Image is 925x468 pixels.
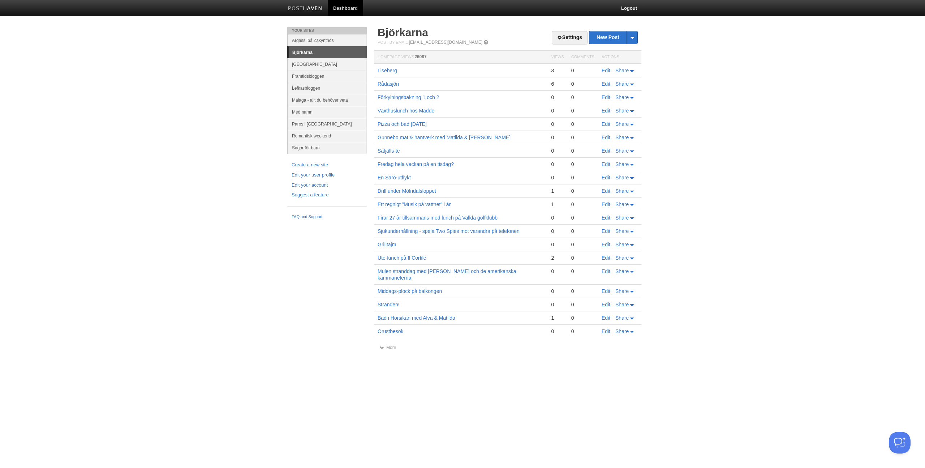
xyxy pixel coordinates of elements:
[378,328,404,334] a: Orustbesök
[571,228,594,234] div: 0
[602,108,610,114] a: Edit
[568,51,598,64] th: Comments
[551,188,564,194] div: 1
[289,47,367,58] a: Björkarna
[571,201,594,208] div: 0
[602,255,610,261] a: Edit
[288,142,367,154] a: Sagor för barn
[551,315,564,321] div: 1
[378,215,498,221] a: Firar 27 år tillsammans med lunch på Vallda golfklubb
[551,328,564,335] div: 0
[552,31,588,44] a: Settings
[378,201,451,207] a: Ett regnigt ”Musik på vattnet” i år
[602,288,610,294] a: Edit
[551,81,564,87] div: 6
[378,255,426,261] a: Ute-lunch på Il Cortile
[288,94,367,106] a: Malaga - allt du behöver veta
[378,68,397,73] a: Liseberg
[551,94,564,101] div: 0
[571,148,594,154] div: 0
[615,135,629,140] span: Share
[414,54,426,59] span: 26087
[288,70,367,82] a: Framtidsbloggen
[571,94,594,101] div: 0
[378,148,400,154] a: Safjälls-te
[551,288,564,294] div: 0
[602,81,610,87] a: Edit
[602,268,610,274] a: Edit
[589,31,637,44] a: New Post
[615,288,629,294] span: Share
[602,188,610,194] a: Edit
[602,68,610,73] a: Edit
[571,288,594,294] div: 0
[292,161,362,169] a: Create a new site
[615,161,629,167] span: Share
[288,34,367,46] a: Argassi på Zakynthos
[602,302,610,307] a: Edit
[409,40,482,45] a: [EMAIL_ADDRESS][DOMAIN_NAME]
[602,215,610,221] a: Edit
[551,268,564,275] div: 0
[602,201,610,207] a: Edit
[378,268,516,281] a: Mulen stranddag med [PERSON_NAME] och de amerikanska kammaneterna
[615,201,629,207] span: Share
[288,6,322,12] img: Posthaven-bar
[288,58,367,70] a: [GEOGRAPHIC_DATA]
[288,130,367,142] a: Romantisk weekend
[602,228,610,234] a: Edit
[615,242,629,247] span: Share
[551,148,564,154] div: 0
[551,107,564,114] div: 0
[602,242,610,247] a: Edit
[288,106,367,118] a: Med namn
[571,301,594,308] div: 0
[551,121,564,127] div: 0
[551,255,564,261] div: 2
[378,161,454,167] a: Fredag hela veckan på en tisdag?
[571,81,594,87] div: 0
[551,174,564,181] div: 0
[615,175,629,180] span: Share
[615,68,629,73] span: Share
[571,161,594,167] div: 0
[571,214,594,221] div: 0
[378,175,411,180] a: En Särö-utflykt
[292,171,362,179] a: Edit your user profile
[378,135,511,140] a: Gunnebo mat & hantverk med Matilda & [PERSON_NAME]
[288,118,367,130] a: Paros i [GEOGRAPHIC_DATA]
[378,188,436,194] a: Drill under Mölndalsloppet
[571,67,594,74] div: 0
[288,82,367,94] a: Lefkasbloggen
[615,108,629,114] span: Share
[374,51,547,64] th: Homepage Views
[571,121,594,127] div: 0
[615,188,629,194] span: Share
[292,214,362,220] a: FAQ and Support
[547,51,567,64] th: Views
[378,315,455,321] a: Bad i Horsikan med Alva & Matilda
[602,161,610,167] a: Edit
[602,175,610,180] a: Edit
[615,228,629,234] span: Share
[615,94,629,100] span: Share
[602,94,610,100] a: Edit
[571,107,594,114] div: 0
[615,328,629,334] span: Share
[292,191,362,199] a: Suggest a feature
[551,241,564,248] div: 0
[378,26,428,38] a: Björkarna
[571,134,594,141] div: 0
[551,67,564,74] div: 3
[615,81,629,87] span: Share
[571,268,594,275] div: 0
[378,94,439,100] a: Förkylningsbakning 1 och 2
[571,174,594,181] div: 0
[378,108,434,114] a: Växthuslunch hos Madde
[571,241,594,248] div: 0
[602,148,610,154] a: Edit
[551,161,564,167] div: 0
[571,255,594,261] div: 0
[602,315,610,321] a: Edit
[571,315,594,321] div: 0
